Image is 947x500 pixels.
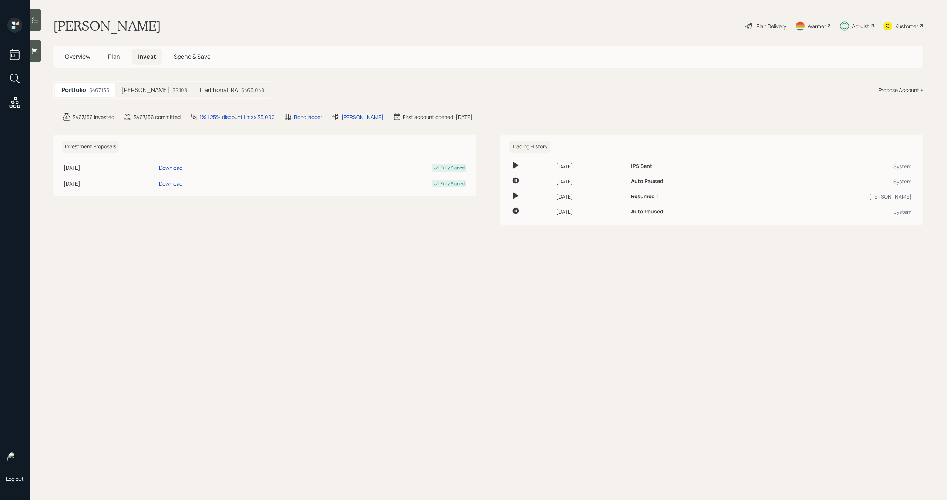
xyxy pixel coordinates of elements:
[159,180,182,187] div: Download
[758,178,911,185] div: System
[6,475,24,482] div: Log out
[7,452,22,466] img: michael-russo-headshot.png
[65,53,90,61] span: Overview
[631,209,663,215] h6: Auto Paused
[108,53,120,61] span: Plan
[172,86,187,94] div: $2,108
[895,22,918,30] div: Kustomer
[159,164,182,172] div: Download
[758,208,911,216] div: System
[121,87,169,94] h5: [PERSON_NAME]
[53,18,161,34] h1: [PERSON_NAME]
[631,178,663,185] h6: Auto Paused
[341,113,384,121] div: [PERSON_NAME]
[441,180,465,187] div: Fully Signed
[200,113,275,121] div: 1% | 25% discount | max $5,000
[758,162,911,170] div: System
[556,162,626,170] div: [DATE]
[556,178,626,185] div: [DATE]
[174,53,210,61] span: Spend & Save
[556,193,626,200] div: [DATE]
[556,208,626,216] div: [DATE]
[138,53,156,61] span: Invest
[509,141,550,153] h6: Trading History
[879,86,923,94] div: Propose Account +
[64,180,156,187] div: [DATE]
[808,22,826,30] div: Warmer
[403,113,472,121] div: First account opened: [DATE]
[73,113,114,121] div: $467,156 invested
[64,164,156,172] div: [DATE]
[631,193,655,200] h6: Resumed
[62,141,119,153] h6: Investment Proposals
[294,113,322,121] div: Bond ladder
[61,87,86,94] h5: Portfolio
[241,86,264,94] div: $465,048
[758,193,911,200] div: [PERSON_NAME]
[852,22,869,30] div: Altruist
[89,86,109,94] div: $467,156
[756,22,786,30] div: Plan Delivery
[199,87,238,94] h5: Traditional IRA
[441,165,465,171] div: Fully Signed
[631,163,652,169] h6: IPS Sent
[134,113,181,121] div: $467,156 committed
